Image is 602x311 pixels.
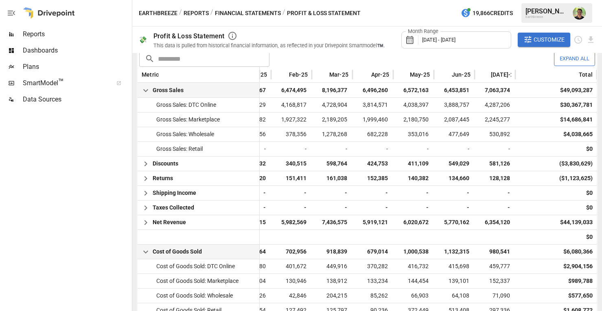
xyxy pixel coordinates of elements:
[210,8,213,18] div: /
[397,259,430,274] span: 416,732
[275,112,308,127] span: 1,927,322
[316,83,348,97] span: 8,196,377
[438,157,471,171] span: 549,029
[153,42,385,49] div: This data is pulled from historical financial information, as reflected in your Drivepoint Smartm...
[518,33,571,47] button: Customize
[357,289,389,303] span: 85,262
[560,112,593,127] div: $14,686,841
[23,29,130,39] span: Reports
[438,171,471,185] span: 134,660
[316,98,348,112] span: 4,728,904
[357,98,389,112] span: 3,814,571
[153,219,186,225] span: Net Revenue
[316,259,348,274] span: 449,916
[554,51,595,66] button: Expand All
[458,6,516,21] button: 19,866Credits
[586,201,593,215] div: $0
[479,157,511,171] span: 581,126
[316,215,348,229] span: 7,436,575
[153,248,202,255] span: Cost of Goods Sold
[316,127,348,141] span: 1,278,268
[179,8,182,18] div: /
[397,157,430,171] span: 411,109
[304,142,308,156] span: -
[184,8,209,18] button: Reports
[344,142,348,156] span: -
[153,160,178,167] span: Discounts
[479,289,511,303] span: 71,090
[153,116,220,123] span: Gross Sales: Marketplace
[262,186,267,200] span: -
[139,8,177,18] button: Earthbreeze
[303,201,308,215] span: -
[479,171,511,185] span: 128,128
[479,215,511,229] span: 6,354,120
[479,112,511,127] span: 2,245,277
[397,83,430,97] span: 6,572,163
[275,274,308,288] span: 130,946
[357,215,389,229] span: 5,919,121
[479,127,511,141] span: 530,892
[560,215,593,229] div: $44,139,033
[397,274,430,288] span: 144,454
[23,78,107,88] span: SmartModel
[466,142,471,156] span: -
[438,127,471,141] span: 477,649
[438,245,471,259] span: 1,132,315
[357,112,389,127] span: 1,999,460
[438,112,471,127] span: 2,087,445
[466,201,471,215] span: -
[579,71,593,78] div: Total
[568,289,593,303] div: $577,650
[153,101,216,108] span: Gross Sales: DTC Online
[357,127,389,141] span: 682,228
[479,83,511,97] span: 7,063,374
[263,142,267,156] span: -
[425,186,430,200] span: -
[282,8,285,18] div: /
[422,37,455,43] span: [DATE] - [DATE]
[586,142,593,156] div: $0
[275,245,308,259] span: 702,956
[563,245,593,259] div: $6,080,366
[473,8,513,18] span: 19,866 Credits
[397,171,430,185] span: 140,382
[153,292,233,299] span: Cost of Goods Sold: Wholesale
[397,98,430,112] span: 4,038,397
[525,7,568,15] div: [PERSON_NAME]
[344,186,348,200] span: -
[153,175,173,181] span: Returns
[357,274,389,288] span: 133,234
[586,186,593,200] div: $0
[303,186,308,200] span: -
[440,69,451,80] button: Sort
[397,112,430,127] span: 2,180,750
[357,83,389,97] span: 6,496,260
[479,98,511,112] span: 4,287,206
[525,15,568,19] div: Earthbreeze
[397,245,430,259] span: 1,000,538
[316,171,348,185] span: 161,038
[438,98,471,112] span: 3,888,757
[384,186,389,200] span: -
[357,171,389,185] span: 152,385
[275,215,308,229] span: 5,982,569
[397,289,430,303] span: 66,903
[153,263,235,269] span: Cost of Goods Sold: DTC Online
[384,201,389,215] span: -
[316,157,348,171] span: 598,764
[317,69,328,80] button: Sort
[359,69,370,80] button: Sort
[262,201,267,215] span: -
[58,77,64,87] span: ™
[479,245,511,259] span: 980,541
[316,112,348,127] span: 2,189,205
[275,259,308,274] span: 401,672
[371,71,389,79] span: Apr-25
[563,127,593,141] div: $4,038,665
[452,71,471,79] span: Jun-25
[438,259,471,274] span: 415,698
[573,7,586,20] div: Carl Henrickson
[438,215,471,229] span: 5,770,162
[586,35,595,44] button: Download report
